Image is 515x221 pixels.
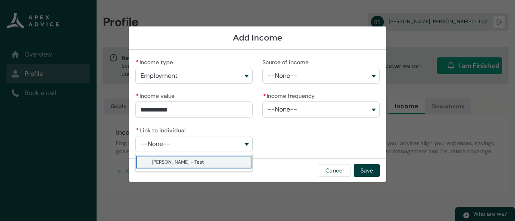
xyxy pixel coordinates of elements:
[135,136,253,152] button: Link to individual
[262,90,318,100] label: Income frequency
[140,72,177,79] span: Employment
[136,59,139,66] abbr: required
[140,140,170,148] span: --None--
[268,72,297,79] span: --None--
[262,101,380,118] button: Income frequency
[135,90,178,100] label: Income value
[135,33,380,43] h1: Add Income
[268,106,297,113] span: --None--
[136,92,139,99] abbr: required
[262,68,380,84] button: Source of income
[319,164,350,177] button: Cancel
[136,127,139,134] abbr: required
[263,92,266,99] abbr: required
[135,68,253,84] button: Income type
[135,125,189,134] label: Link to individual
[262,57,312,66] label: Source of income
[135,57,176,66] label: Income type
[354,164,380,177] button: Save
[135,153,253,171] div: Link to individual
